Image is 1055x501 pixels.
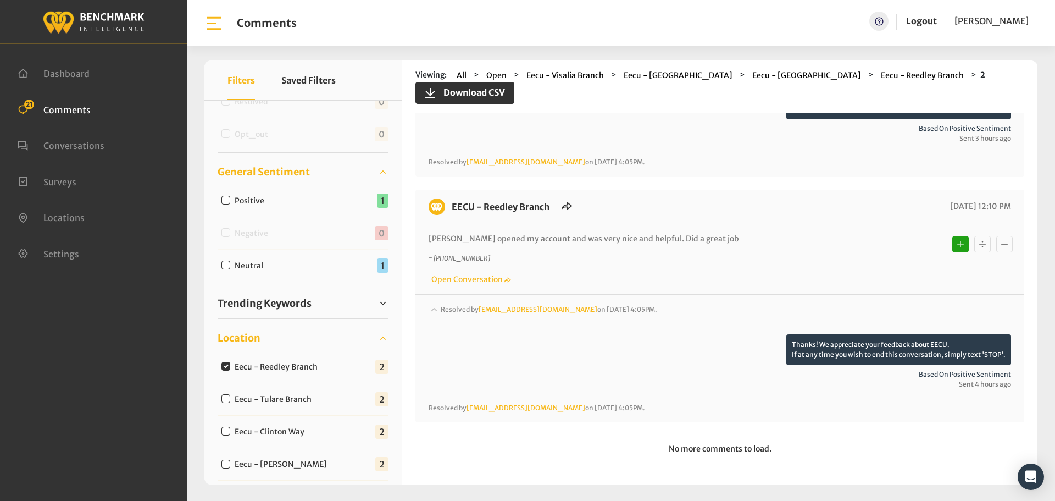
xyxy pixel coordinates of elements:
[43,212,85,223] span: Locations
[43,176,76,187] span: Surveys
[221,427,230,436] input: Eecu - Clinton Way
[218,331,260,345] span: Location
[949,233,1015,255] div: Basic example
[218,296,312,311] span: Trending Keywords
[1018,464,1044,490] div: Open Intercom Messenger
[415,436,1024,463] p: No more comments to load.
[483,69,510,82] button: Open
[227,60,255,100] button: Filters
[231,394,320,405] label: Eecu - Tulare Branch
[441,305,657,313] span: Resolved by on [DATE] 4:05PM.
[204,14,224,33] img: bar
[429,404,645,412] span: Resolved by on [DATE] 4:05PM.
[375,425,388,439] span: 2
[43,140,104,151] span: Conversations
[445,199,556,215] h6: EECU - Reedley Branch
[221,394,230,403] input: Eecu - Tulare Branch
[415,69,447,82] span: Viewing:
[429,370,1011,379] span: Based on positive sentiment
[523,69,607,82] button: Eecu - Visalia Branch
[221,460,230,469] input: Eecu - [PERSON_NAME]
[749,69,864,82] button: Eecu - [GEOGRAPHIC_DATA]
[42,8,145,35] img: benchmark
[878,69,967,82] button: Eecu - Reedley Branch
[906,12,937,31] a: Logout
[453,69,470,82] button: All
[375,392,388,406] span: 2
[954,12,1029,31] a: [PERSON_NAME]
[377,258,388,273] span: 1
[429,158,645,166] span: Resolved by on [DATE] 4:05PM.
[429,124,1011,134] span: Based on positive sentiment
[429,254,490,262] i: ~ [PHONE_NUMBER]
[231,129,277,140] label: Opt_out
[375,127,388,141] span: 0
[18,67,90,78] a: Dashboard
[18,175,76,186] a: Surveys
[18,211,85,222] a: Locations
[452,201,549,212] a: EECU - Reedley Branch
[231,96,277,108] label: Resolved
[281,60,336,100] button: Saved Filters
[437,86,505,99] span: Download CSV
[231,260,272,272] label: Neutral
[620,69,736,82] button: Eecu - [GEOGRAPHIC_DATA]
[221,261,230,269] input: Neutral
[415,82,514,104] button: Download CSV
[429,233,865,245] p: [PERSON_NAME] opened my account and was very nice and helpful. Did a great job
[786,334,1011,365] p: Thanks! We appreciate your feedback about EECU. If at any time you wish to end this conversation,...
[429,304,1011,334] div: Resolved by[EMAIL_ADDRESS][DOMAIN_NAME]on [DATE] 4:05PM.
[429,379,1011,389] span: Sent 4 hours ago
[467,158,585,166] a: [EMAIL_ADDRESS][DOMAIN_NAME]
[906,15,937,26] a: Logout
[231,361,326,373] label: Eecu - Reedley Branch
[221,196,230,205] input: Positive
[375,226,388,240] span: 0
[375,360,388,374] span: 2
[479,305,597,313] a: [EMAIL_ADDRESS][DOMAIN_NAME]
[43,68,90,79] span: Dashboard
[467,404,585,412] a: [EMAIL_ADDRESS][DOMAIN_NAME]
[18,103,91,114] a: Comments 21
[231,426,313,438] label: Eecu - Clinton Way
[954,15,1029,26] span: [PERSON_NAME]
[24,100,34,109] span: 21
[43,248,79,259] span: Settings
[231,195,273,207] label: Positive
[231,459,336,470] label: Eecu - [PERSON_NAME]
[218,164,310,179] span: General Sentiment
[231,228,277,239] label: Negative
[237,16,297,30] h1: Comments
[429,134,1011,144] span: Sent 3 hours ago
[429,274,511,284] a: Open Conversation
[218,295,388,312] a: Trending Keywords
[377,194,388,208] span: 1
[947,201,1011,211] span: [DATE] 12:10 PM
[375,457,388,471] span: 2
[375,95,388,109] span: 0
[218,330,388,346] a: Location
[18,247,79,258] a: Settings
[980,70,985,80] strong: 2
[221,362,230,371] input: Eecu - Reedley Branch
[18,139,104,150] a: Conversations
[43,104,91,115] span: Comments
[218,164,388,180] a: General Sentiment
[429,199,445,215] img: benchmark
